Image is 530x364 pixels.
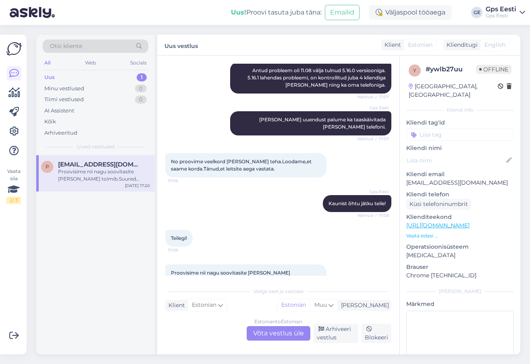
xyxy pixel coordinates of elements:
[44,118,56,126] div: Kõik
[406,300,514,308] p: Märkmed
[277,299,310,311] div: Estonian
[328,200,386,206] span: Kaunist õhtu jätku teile!
[44,73,55,81] div: Uus
[314,301,327,308] span: Muu
[406,251,514,260] p: [MEDICAL_DATA]
[165,301,185,310] div: Klient
[168,247,198,253] span: 17:08
[125,183,150,189] div: [DATE] 17:20
[247,326,310,341] div: Võta vestlus üle
[171,235,187,241] span: Teilegi!
[362,324,391,343] div: Blokeeri
[44,96,84,104] div: Tiimi vestlused
[406,106,514,114] div: Kliendi info
[164,40,198,50] label: Uus vestlus
[44,129,77,137] div: Arhiveeritud
[44,85,84,93] div: Minu vestlused
[369,5,452,20] div: Väljaspool tööaega
[357,94,389,100] span: Nähtud ✓ 17:07
[325,5,360,20] button: Emailid
[406,222,470,229] a: [URL][DOMAIN_NAME]
[314,324,359,343] div: Arhiveeri vestlus
[486,6,525,19] a: Gps EestiGps Eesti
[409,82,498,99] div: [GEOGRAPHIC_DATA], [GEOGRAPHIC_DATA]
[83,58,98,68] div: Web
[129,58,148,68] div: Socials
[408,41,432,49] span: Estonian
[476,65,511,74] span: Offline
[443,41,478,49] div: Klienditugi
[46,164,49,170] span: p
[406,190,514,199] p: Kliendi telefon
[426,64,476,74] div: # ywlb27uu
[407,156,505,165] input: Lisa nimi
[357,136,389,142] span: Nähtud ✓ 17:07
[381,41,401,49] div: Klient
[171,158,313,172] span: No proovime veelkord [PERSON_NAME] teha.Loodame,et saame korda.Tänud,et leitsite aega vastata.
[406,213,514,221] p: Klienditeekond
[406,199,471,210] div: Küsi telefoninumbrit
[359,105,389,111] span: Gps Eesti
[171,270,291,283] span: Proovisime nii nagu soovitasite [PERSON_NAME] toimib.Suured tänud🙏
[406,243,514,251] p: Operatsioonisüsteem
[58,161,142,168] span: pisike83@gmail.com
[231,8,246,16] b: Uus!
[406,232,514,239] p: Vaata edasi ...
[231,8,322,17] div: Proovi tasuta juba täna:
[6,168,21,204] div: Vaata siia
[6,41,22,56] img: Askly Logo
[135,96,147,104] div: 0
[413,67,416,73] span: y
[406,263,514,271] p: Brauser
[406,129,514,141] input: Lisa tag
[6,197,21,204] div: 2 / 3
[77,143,114,150] span: Uued vestlused
[338,301,389,310] div: [PERSON_NAME]
[359,189,389,195] span: Gps Eesti
[192,301,216,310] span: Estonian
[259,116,387,130] span: [PERSON_NAME] uuendust palume ka taaskäivitada [PERSON_NAME] telefoni.
[357,212,389,218] span: Nähtud ✓ 17:08
[406,179,514,187] p: [EMAIL_ADDRESS][DOMAIN_NAME]
[484,41,505,49] span: English
[168,178,198,184] span: 17:08
[406,119,514,127] p: Kliendi tag'id
[50,42,82,50] span: Otsi kliente
[406,144,514,152] p: Kliendi nimi
[486,6,516,12] div: Gps Eesti
[44,107,74,115] div: AI Assistent
[406,170,514,179] p: Kliendi email
[471,7,482,18] div: GE
[406,271,514,280] p: Chrome [TECHNICAL_ID]
[254,318,302,325] div: Estonian to Estonian
[137,73,147,81] div: 1
[247,67,387,88] span: Antud probleem oli 11.08 välja tulnud 5.16.0 versiooniga. 5.16.1 lahendas probleemi, on kontrolli...
[43,58,52,68] div: All
[406,288,514,295] div: [PERSON_NAME]
[165,288,391,295] div: Valige keel ja vastake
[58,168,150,183] div: Proovisime nii nagu soovitasite [PERSON_NAME] toimib.Suured tänud🙏
[486,12,516,19] div: Gps Eesti
[135,85,147,93] div: 0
